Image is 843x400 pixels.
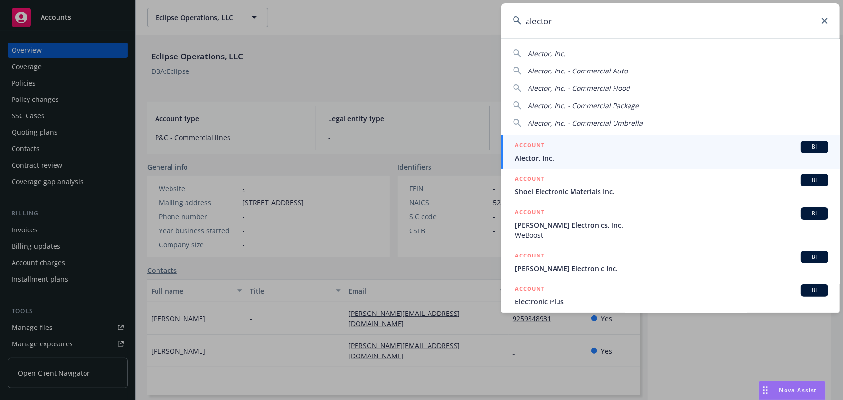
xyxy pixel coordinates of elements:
span: Alector, Inc. - Commercial Umbrella [528,118,643,128]
a: ACCOUNTBI[PERSON_NAME] Electronics, Inc.WeBoost [501,202,840,245]
button: Nova Assist [759,381,826,400]
span: Nova Assist [779,386,817,394]
div: Drag to move [759,381,772,400]
span: WeBoost [515,230,828,240]
span: [PERSON_NAME] Electronic Inc. [515,263,828,273]
span: Alector, Inc. [515,153,828,163]
h5: ACCOUNT [515,141,544,152]
a: ACCOUNTBI[PERSON_NAME] Electronic Inc. [501,245,840,279]
h5: ACCOUNT [515,251,544,262]
h5: ACCOUNT [515,284,544,296]
span: BI [805,143,824,151]
a: ACCOUNTBIAlector, Inc. [501,135,840,169]
span: Alector, Inc. - Commercial Auto [528,66,628,75]
span: Alector, Inc. [528,49,566,58]
span: Alector, Inc. - Commercial Flood [528,84,630,93]
span: Electronic Plus [515,297,828,307]
span: BI [805,253,824,261]
input: Search... [501,3,840,38]
span: Alector, Inc. - Commercial Package [528,101,639,110]
h5: ACCOUNT [515,207,544,219]
span: [PERSON_NAME] Electronics, Inc. [515,220,828,230]
span: BI [805,286,824,295]
span: BI [805,209,824,218]
a: ACCOUNTBIElectronic Plus [501,279,840,312]
span: BI [805,176,824,185]
h5: ACCOUNT [515,174,544,186]
a: ACCOUNTBIShoei Electronic Materials Inc. [501,169,840,202]
span: Shoei Electronic Materials Inc. [515,186,828,197]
